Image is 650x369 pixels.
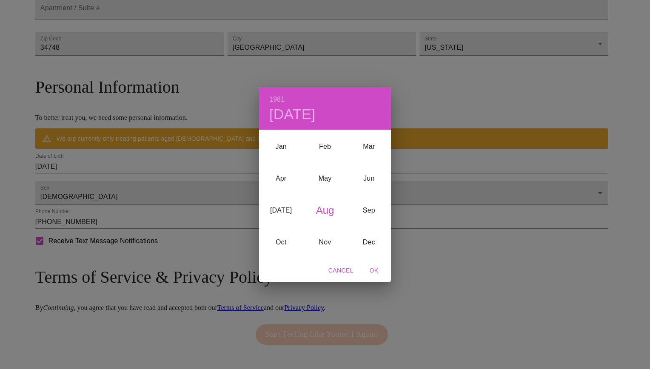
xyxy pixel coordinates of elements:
div: Apr [259,163,303,195]
button: Cancel [325,263,357,278]
div: Feb [303,131,347,163]
button: [DATE] [269,105,316,123]
div: Dec [347,227,391,258]
button: 1981 [269,94,285,105]
div: Sep [347,195,391,227]
div: Mar [347,131,391,163]
button: OK [360,263,388,278]
span: Cancel [328,265,354,276]
div: Aug [303,195,347,227]
div: May [303,163,347,195]
div: Nov [303,227,347,258]
div: Oct [259,227,303,258]
div: Jan [259,131,303,163]
div: [DATE] [259,195,303,227]
span: OK [364,265,384,276]
div: Jun [347,163,391,195]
